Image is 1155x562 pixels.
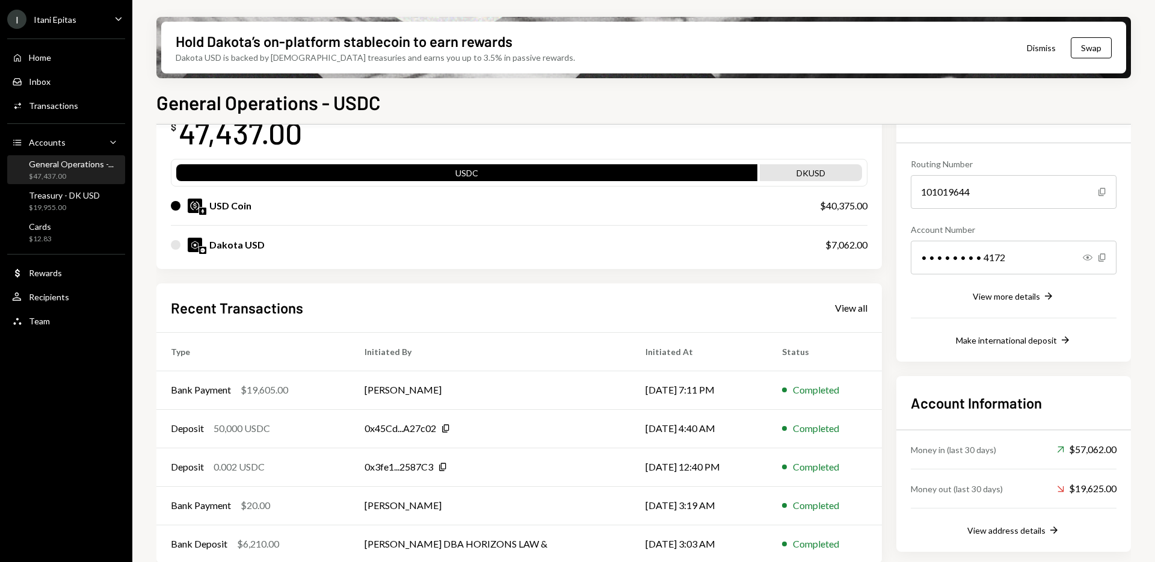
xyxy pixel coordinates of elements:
th: Initiated By [350,332,630,371]
div: General Operations -... [29,159,114,169]
div: View more details [973,291,1040,301]
a: Team [7,310,125,332]
div: Deposit [171,460,204,474]
a: View all [835,301,867,314]
h2: Recent Transactions [171,298,303,318]
div: Deposit [171,421,204,436]
th: Initiated At [631,332,768,371]
a: Accounts [7,131,125,153]
div: Recipients [29,292,69,302]
button: Swap [1071,37,1112,58]
td: [DATE] 12:40 PM [631,448,768,486]
div: $40,375.00 [820,199,867,213]
div: $12.83 [29,234,52,244]
img: DKUSD [188,238,202,252]
div: Completed [793,537,839,551]
a: General Operations -...$47,437.00 [7,155,125,184]
th: Status [768,332,882,371]
div: 101019644 [911,175,1116,209]
button: View more details [973,290,1055,303]
div: Money in (last 30 days) [911,443,996,456]
a: Recipients [7,286,125,307]
img: ethereum-mainnet [199,208,206,215]
div: Completed [793,421,839,436]
div: $ [171,121,176,133]
div: 0x3fe1...2587C3 [365,460,433,474]
div: 0x45Cd...A27c02 [365,421,436,436]
div: Bank Deposit [171,537,227,551]
div: Itani Epitas [34,14,76,25]
div: $6,210.00 [237,537,279,551]
div: Bank Payment [171,498,231,513]
a: Cards$12.83 [7,218,125,247]
div: DKUSD [760,167,862,184]
td: [PERSON_NAME] [350,486,630,525]
div: Completed [793,460,839,474]
button: Dismiss [1012,34,1071,62]
a: Treasury - DK USD$19,955.00 [7,187,125,215]
div: View address details [967,525,1046,536]
a: Inbox [7,70,125,92]
th: Type [156,332,350,371]
div: 47,437.00 [179,114,302,152]
div: Rewards [29,268,62,278]
div: Home [29,52,51,63]
div: 0.002 USDC [214,460,265,474]
a: Home [7,46,125,68]
div: Cards [29,221,52,232]
div: I [7,10,26,29]
div: $20.00 [241,498,270,513]
div: View all [835,302,867,314]
h1: General Operations - USDC [156,90,380,114]
div: $19,625.00 [1057,481,1116,496]
button: View address details [967,524,1060,537]
div: Completed [793,383,839,397]
div: USD Coin [209,199,251,213]
div: Bank Payment [171,383,231,397]
div: Completed [793,498,839,513]
div: Accounts [29,137,66,147]
div: Hold Dakota’s on-platform stablecoin to earn rewards [176,31,513,51]
div: Account Number [911,223,1116,236]
div: Transactions [29,100,78,111]
div: $19,955.00 [29,203,100,213]
td: [DATE] 4:40 AM [631,409,768,448]
div: Team [29,316,50,326]
div: $47,437.00 [29,171,114,182]
div: • • • • • • • • 4172 [911,241,1116,274]
td: [DATE] 3:19 AM [631,486,768,525]
div: Dakota USD is backed by [DEMOGRAPHIC_DATA] treasuries and earns you up to 3.5% in passive rewards. [176,51,575,64]
a: Transactions [7,94,125,116]
div: Make international deposit [956,335,1057,345]
div: USDC [176,167,757,184]
div: Money out (last 30 days) [911,483,1003,495]
td: [DATE] 7:11 PM [631,371,768,409]
div: Routing Number [911,158,1116,170]
div: $19,605.00 [241,383,288,397]
div: Treasury - DK USD [29,190,100,200]
button: Make international deposit [956,334,1071,347]
img: USDC [188,199,202,213]
td: [PERSON_NAME] [350,371,630,409]
div: $57,062.00 [1057,442,1116,457]
a: Rewards [7,262,125,283]
div: 50,000 USDC [214,421,270,436]
div: $7,062.00 [825,238,867,252]
div: Dakota USD [209,238,265,252]
img: base-mainnet [199,247,206,254]
h2: Account Information [911,393,1116,413]
div: Inbox [29,76,51,87]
